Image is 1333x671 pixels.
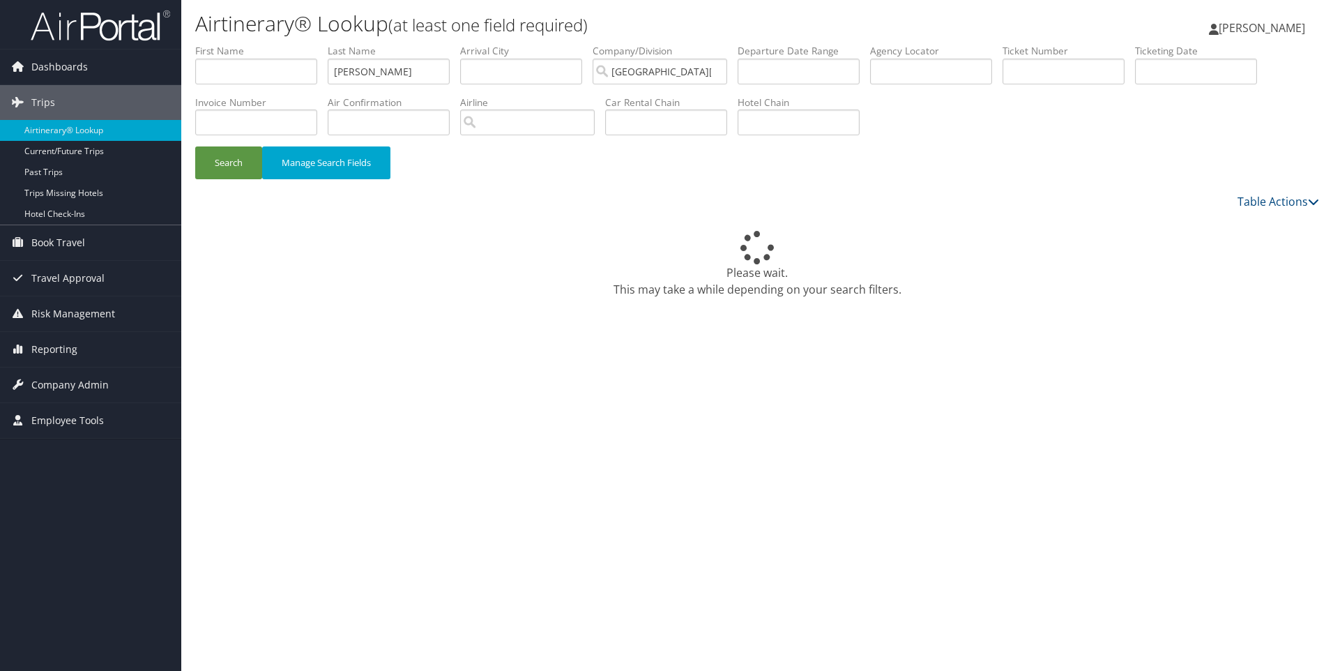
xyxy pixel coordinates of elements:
[593,44,738,58] label: Company/Division
[738,44,870,58] label: Departure Date Range
[31,403,104,438] span: Employee Tools
[738,96,870,110] label: Hotel Chain
[195,231,1319,298] div: Please wait. This may take a while depending on your search filters.
[605,96,738,110] label: Car Rental Chain
[195,96,328,110] label: Invoice Number
[328,44,460,58] label: Last Name
[262,146,390,179] button: Manage Search Fields
[1237,194,1319,209] a: Table Actions
[1209,7,1319,49] a: [PERSON_NAME]
[31,225,85,260] span: Book Travel
[31,368,109,402] span: Company Admin
[870,44,1003,58] label: Agency Locator
[388,13,588,36] small: (at least one field required)
[31,261,105,296] span: Travel Approval
[195,146,262,179] button: Search
[31,50,88,84] span: Dashboards
[460,44,593,58] label: Arrival City
[31,296,115,331] span: Risk Management
[31,9,170,42] img: airportal-logo.png
[328,96,460,110] label: Air Confirmation
[31,85,55,120] span: Trips
[31,332,77,367] span: Reporting
[1219,20,1305,36] span: [PERSON_NAME]
[195,9,945,38] h1: Airtinerary® Lookup
[460,96,605,110] label: Airline
[1003,44,1135,58] label: Ticket Number
[1135,44,1267,58] label: Ticketing Date
[195,44,328,58] label: First Name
